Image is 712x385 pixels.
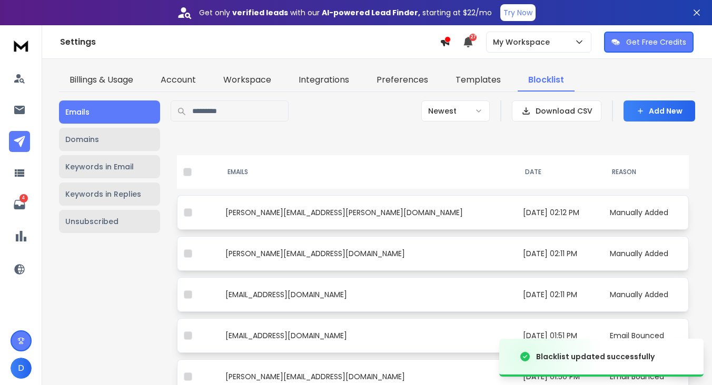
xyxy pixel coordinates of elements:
[219,277,517,312] td: [EMAIL_ADDRESS][DOMAIN_NAME]
[626,37,686,47] p: Get Free Credits
[517,195,604,230] td: [DATE] 02:12 PM
[60,36,440,48] h1: Settings
[366,69,439,92] a: Preferences
[604,236,689,271] td: Manually Added
[493,37,554,47] p: My Workspace
[517,277,604,312] td: [DATE] 02:11 PM
[604,195,689,230] td: Manually Added
[512,100,601,121] button: Download CSV
[219,318,517,353] td: [EMAIL_ADDRESS][DOMAIN_NAME]
[59,128,160,151] button: Domains
[536,351,655,362] div: Blacklist updated successfully
[517,318,604,353] td: [DATE] 01:51 PM
[59,210,160,233] button: Unsubscribed
[649,106,683,116] p: Add New
[150,69,206,92] a: Account
[500,4,536,21] button: Try Now
[604,277,689,312] td: Manually Added
[604,318,689,353] td: Email Bounced
[517,236,604,271] td: [DATE] 02:11 PM
[624,100,695,121] button: Add New
[219,236,517,271] td: [PERSON_NAME][EMAIL_ADDRESS][DOMAIN_NAME]
[219,155,517,189] th: EMAILS
[322,7,420,18] strong: AI-powered Lead Finder,
[445,69,511,92] a: Templates
[219,195,517,230] td: [PERSON_NAME][EMAIL_ADDRESS][PERSON_NAME][DOMAIN_NAME]
[518,69,575,92] a: Blocklist
[11,358,32,379] button: D
[59,155,160,178] button: Keywords in Email
[59,100,160,124] button: Emails
[232,7,288,18] strong: verified leads
[59,183,160,206] button: Keywords in Replies
[199,7,492,18] p: Get only with our starting at $22/mo
[469,34,477,41] span: 27
[11,36,32,55] img: logo
[517,155,604,189] th: DATE
[604,155,689,189] th: REASON
[19,194,28,202] p: 4
[59,69,144,92] a: Billings & Usage
[213,69,282,92] a: Workspace
[503,7,532,18] p: Try Now
[604,32,694,53] button: Get Free Credits
[9,194,30,215] a: 4
[421,100,490,121] button: Newest
[288,69,360,92] a: Integrations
